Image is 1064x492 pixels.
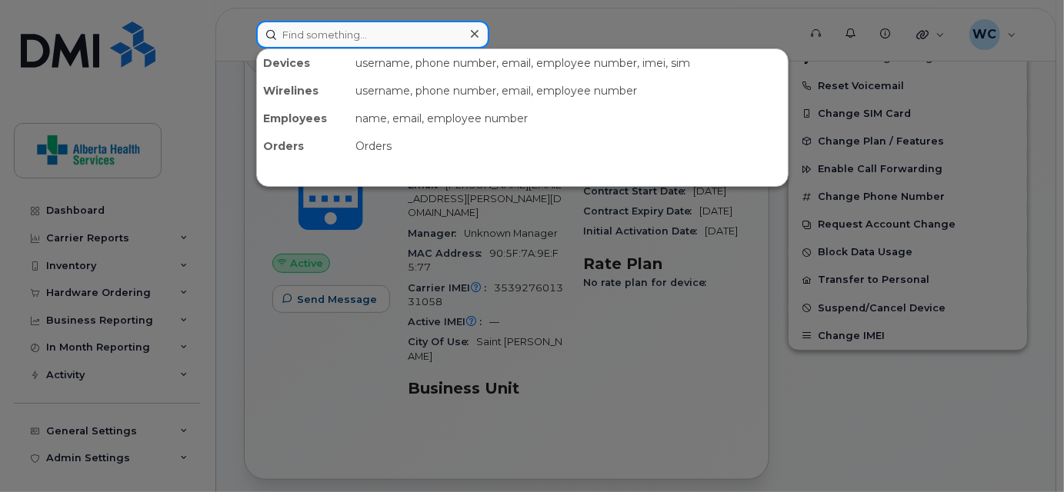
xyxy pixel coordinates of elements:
div: username, phone number, email, employee number, imei, sim [349,49,788,77]
div: Orders [257,132,349,160]
div: name, email, employee number [349,105,788,132]
input: Find something... [256,21,489,48]
div: Wirelines [257,77,349,105]
div: Devices [257,49,349,77]
div: username, phone number, email, employee number [349,77,788,105]
div: Orders [349,132,788,160]
div: Employees [257,105,349,132]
